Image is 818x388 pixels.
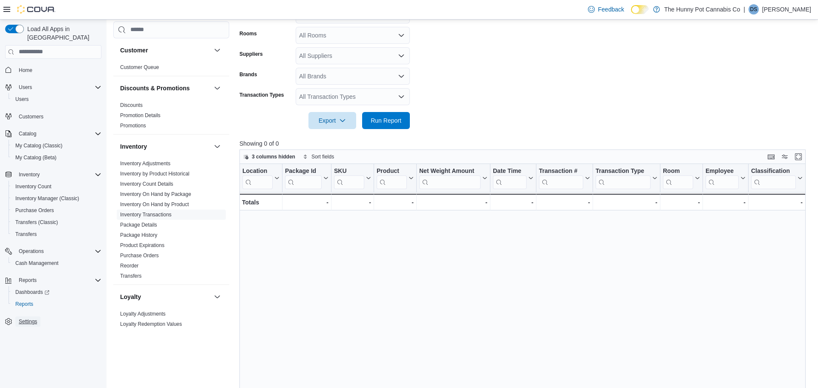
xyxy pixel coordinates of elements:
span: Cash Management [12,258,101,268]
nav: Complex example [5,60,101,350]
button: Employee [706,167,746,189]
div: Discounts & Promotions [113,100,229,134]
h3: Discounts & Promotions [120,84,190,92]
button: Transfers [9,228,105,240]
button: Settings [2,315,105,328]
button: My Catalog (Beta) [9,152,105,164]
button: 3 columns hidden [240,152,299,162]
button: Enter fullscreen [793,152,804,162]
button: Open list of options [398,73,405,80]
span: Settings [19,318,37,325]
a: Settings [15,316,40,327]
button: Room [663,167,700,189]
span: Transfers (Classic) [12,217,101,227]
div: Package Id [285,167,322,175]
span: Inventory Count [15,183,52,190]
img: Cova [17,5,55,14]
span: Inventory On Hand by Product [120,201,189,208]
a: Dashboards [9,286,105,298]
div: Employee [706,167,739,189]
div: Transaction Type [596,167,651,189]
div: - [706,197,746,207]
div: Location [242,167,273,189]
a: Reports [12,299,37,309]
button: Catalog [15,129,40,139]
div: Transaction Type [596,167,651,175]
a: Inventory Count [12,181,55,192]
div: - [663,197,700,207]
button: Sort fields [300,152,337,162]
a: Inventory On Hand by Package [120,191,191,197]
span: Users [19,84,32,91]
a: Package History [120,232,157,238]
div: - [334,197,371,207]
span: Purchase Orders [15,207,54,214]
button: Operations [15,246,47,256]
div: Transaction # URL [539,167,583,189]
button: Inventory Manager (Classic) [9,193,105,204]
span: Sort fields [311,153,334,160]
div: Classification [751,167,796,189]
a: Inventory Manager (Classic) [12,193,83,204]
span: Inventory Transactions [120,211,172,218]
a: Users [12,94,32,104]
button: Transaction Type [596,167,657,189]
button: Loyalty [120,293,210,301]
a: Inventory Adjustments [120,161,170,167]
div: - [285,197,328,207]
div: Employee [706,167,739,175]
p: Showing 0 of 0 [239,139,811,148]
a: Purchase Orders [12,205,58,216]
a: My Catalog (Beta) [12,152,60,163]
button: Home [2,64,105,76]
a: Customer Queue [120,64,159,70]
button: Date Time [493,167,533,189]
span: Reports [12,299,101,309]
span: Operations [15,246,101,256]
a: Promotions [120,123,146,129]
div: Product [377,167,407,175]
button: Loyalty [212,292,222,302]
a: Discounts [120,102,143,108]
div: Location [242,167,273,175]
span: 3 columns hidden [252,153,295,160]
a: Inventory Transactions [120,212,172,218]
div: Room [663,167,693,175]
span: Export [314,112,351,129]
span: Reports [15,301,33,308]
button: Display options [780,152,790,162]
span: Run Report [371,116,401,125]
div: - [377,197,414,207]
div: Room [663,167,693,189]
a: Customers [15,112,47,122]
span: Purchase Orders [120,252,159,259]
div: - [539,197,590,207]
button: My Catalog (Classic) [9,140,105,152]
span: Reports [15,275,101,285]
a: Feedback [585,1,628,18]
button: Customer [212,45,222,55]
div: Net Weight Amount [419,167,481,189]
div: Inventory [113,158,229,285]
div: Totals [242,197,279,207]
span: My Catalog (Beta) [15,154,57,161]
a: Transfers [12,229,40,239]
button: Classification [751,167,803,189]
span: Home [19,67,32,74]
p: The Hunny Pot Cannabis Co [664,4,740,14]
div: Net Weight Amount [419,167,481,175]
button: Customers [2,110,105,123]
span: Dashboards [15,289,49,296]
a: Inventory Count Details [120,181,173,187]
button: Inventory [2,169,105,181]
span: Home [15,65,101,75]
span: Operations [19,248,44,255]
a: Transfers [120,273,141,279]
span: Feedback [598,5,624,14]
button: Catalog [2,128,105,140]
span: Transfers [12,229,101,239]
p: [PERSON_NAME] [762,4,811,14]
span: My Catalog (Beta) [12,152,101,163]
a: Inventory On Hand by Product [120,201,189,207]
div: Transaction # [539,167,583,175]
